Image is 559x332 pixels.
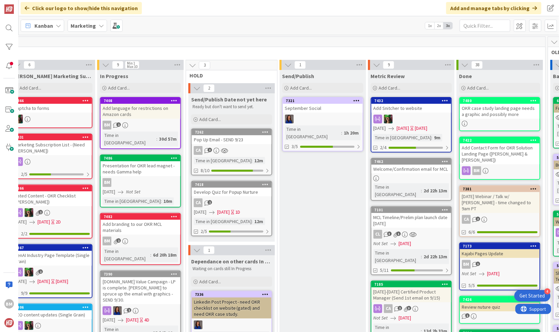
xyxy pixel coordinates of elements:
[375,159,451,164] div: 7462
[192,291,272,318] div: 7336Linkedin Post Project - need OKR checklist on website (gated) and need OKR case study.
[462,215,471,224] div: CA
[157,135,178,143] div: 30d 57m
[12,251,92,266] div: GenAI Industry Page Template (Single Grain)
[21,171,27,178] span: 2/5
[39,210,43,214] span: 1
[104,156,180,161] div: 7486
[194,157,252,164] div: Time in [GEOGRAPHIC_DATA]
[399,240,411,247] span: [DATE]
[56,278,68,285] div: [DATE]
[12,104,92,113] div: Captcha to forms
[421,253,422,260] span: :
[191,258,272,265] span: Dependance on other cards In progress
[34,22,53,30] span: Kanban
[151,251,178,259] div: 6d 20h 18m
[374,134,432,141] div: Time in [GEOGRAPHIC_DATA]
[12,191,92,206] div: Gated Content - OKR Checklist ([PERSON_NAME])
[460,243,540,258] div: 7173Kajabi Pages Update
[460,260,540,269] div: BM
[415,125,428,132] div: [DATE]
[460,143,540,164] div: Add Contact Form for OKR Solution Landing Page ([PERSON_NAME] & [PERSON_NAME])
[384,115,393,123] img: SL
[421,187,422,194] span: :
[192,129,272,144] div: 7262Pop Up Email - SEND 9/23
[101,155,180,176] div: 7486Presentation for OKR lead magnet - needs Gamma help
[201,167,209,174] span: 8/10
[283,104,363,113] div: September Social
[460,137,540,164] div: 7422Add Contact Form for OKR Solution Landing Page ([PERSON_NAME] & [PERSON_NAME])
[283,98,363,104] div: 7321
[476,217,480,221] span: 2
[398,306,402,310] span: 2
[460,249,540,258] div: Kajabi Pages Update
[372,98,451,104] div: 7432
[189,72,269,79] span: HOLD
[443,22,453,29] span: 3x
[103,132,156,146] div: Time in [GEOGRAPHIC_DATA]
[372,115,451,123] div: SL
[432,134,433,141] span: :
[514,290,551,302] div: Open Get Started checklist, remaining modules: 4
[192,321,272,329] div: SL
[194,321,203,329] img: SL
[463,297,540,302] div: 7426
[469,229,475,236] span: 6/6
[12,134,92,140] div: 7431
[372,207,451,228] div: 7101MCL Timeline/Prelim plan launch date [DATE]
[101,237,180,245] div: BM
[191,96,267,103] span: Send/Publish Date not yet here
[193,266,271,271] p: Waiting on cards still In Progress
[371,73,405,79] span: Metric Review
[25,208,33,217] img: SL
[253,157,265,164] div: 12m
[14,1,31,9] span: Support
[372,207,451,213] div: 7101
[103,316,115,324] span: [DATE]
[460,215,540,224] div: CA
[101,277,180,304] div: [DOMAIN_NAME] Value Campaign - LP is complete. [PERSON_NAME] to spruce up the email with graphics...
[12,115,92,123] div: SL
[11,73,93,79] span: Scott's Marketing Support IN Progress
[37,278,50,285] span: [DATE]
[472,61,483,69] span: 38
[192,298,272,318] div: Linkedin Post Project - need OKR checklist on website (gated) and need OKR case study.
[14,278,27,285] span: [DATE]
[12,268,92,277] div: SL
[104,272,180,277] div: 7390
[101,161,180,176] div: Presentation for OKR lead magnet - needs Gamma help
[286,98,363,103] div: 7321
[463,138,540,143] div: 7422
[15,186,92,191] div: 7366
[37,218,50,226] span: [DATE]
[195,182,272,187] div: 7418
[101,98,180,104] div: 7408
[192,188,272,196] div: Develop Quiz for Popup Nurture
[199,61,210,69] span: 3
[104,214,180,219] div: 7482
[192,182,272,196] div: 7418Develop Quiz for Popup Nurture
[208,200,212,205] span: 1
[374,230,382,239] div: CL
[25,268,33,277] img: SL
[383,61,395,69] span: 9
[372,230,451,239] div: CL
[460,297,540,303] div: 7426
[150,251,151,259] span: :
[372,159,451,173] div: 7462Welcome/Confirmation email for MCL
[465,313,470,318] span: 1
[374,125,386,132] span: [DATE]
[342,129,361,137] div: 1h 20m
[194,146,203,155] div: CA
[193,104,271,110] p: Ready but don't want to send yet.
[292,143,298,150] span: 3/5
[467,85,489,91] span: Add Card...
[4,4,14,14] img: Visit kanbanzone.com
[372,98,451,113] div: 7432Add Snitcher to website
[103,197,161,205] div: Time in [GEOGRAPHIC_DATA]
[372,287,451,302] div: [DATE]-[DATE] Certified Product Manager (Send 1st email on 9/15)
[112,61,124,69] span: 9
[380,267,389,274] span: 5/11
[375,282,451,287] div: 7185
[56,218,61,226] div: 2D
[192,198,272,207] div: CA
